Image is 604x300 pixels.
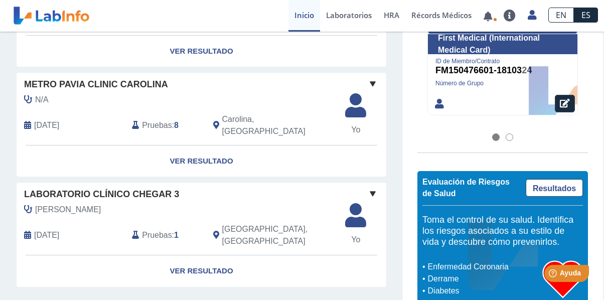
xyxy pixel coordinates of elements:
[422,215,583,247] h5: Toma el control de su salud. Identifica los riesgos asociados a su estilo de vida y descubre cómo...
[433,23,463,32] span: Primaria
[574,8,598,23] a: ES
[24,188,179,201] span: Laboratorio Clínico Chegar 3
[35,204,101,216] span: Delgado, Rebeca
[124,223,205,247] div: :
[222,223,333,247] span: Rio Grande, PR
[339,124,372,136] span: Yo
[142,229,172,241] span: Pruebas
[425,273,543,285] li: Derrame
[17,255,386,287] a: Ver Resultado
[422,177,510,198] span: Evaluación de Riesgos de Salud
[425,261,543,273] li: Enfermedad Coronaria
[34,229,59,241] span: 2022-01-14
[548,8,574,23] a: EN
[17,36,386,67] a: Ver Resultado
[425,285,543,297] li: Diabetes
[34,119,59,131] span: 2025-05-23
[174,231,179,239] b: 1
[35,94,49,106] span: N/A
[339,234,372,246] span: Yo
[526,179,583,197] a: Resultados
[17,145,386,177] a: Ver Resultado
[24,78,168,91] span: Metro Pavia Clinic Carolina
[384,10,399,20] span: HRA
[124,113,205,137] div: :
[222,113,333,137] span: Carolina, PR
[142,119,172,131] span: Pruebas
[515,261,593,289] iframe: Help widget launcher
[174,121,179,129] b: 8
